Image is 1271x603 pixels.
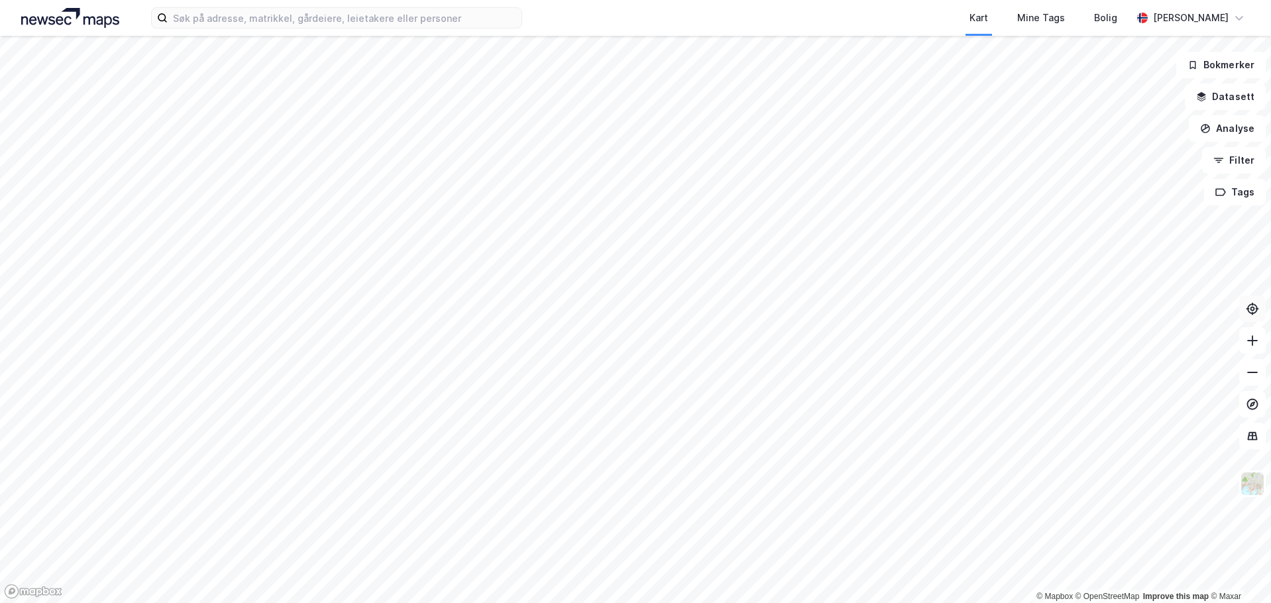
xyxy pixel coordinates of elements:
div: Kontrollprogram for chat [1205,539,1271,603]
a: OpenStreetMap [1076,592,1140,601]
img: logo.a4113a55bc3d86da70a041830d287a7e.svg [21,8,119,28]
button: Filter [1202,147,1266,174]
a: Improve this map [1143,592,1209,601]
button: Bokmerker [1176,52,1266,78]
button: Datasett [1185,83,1266,110]
div: Bolig [1094,10,1117,26]
div: [PERSON_NAME] [1153,10,1229,26]
button: Analyse [1189,115,1266,142]
button: Tags [1204,179,1266,205]
img: Z [1240,471,1265,496]
input: Søk på adresse, matrikkel, gårdeiere, leietakere eller personer [168,8,522,28]
a: Mapbox homepage [4,584,62,599]
div: Mine Tags [1017,10,1065,26]
a: Mapbox [1036,592,1073,601]
iframe: Chat Widget [1205,539,1271,603]
div: Kart [969,10,988,26]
